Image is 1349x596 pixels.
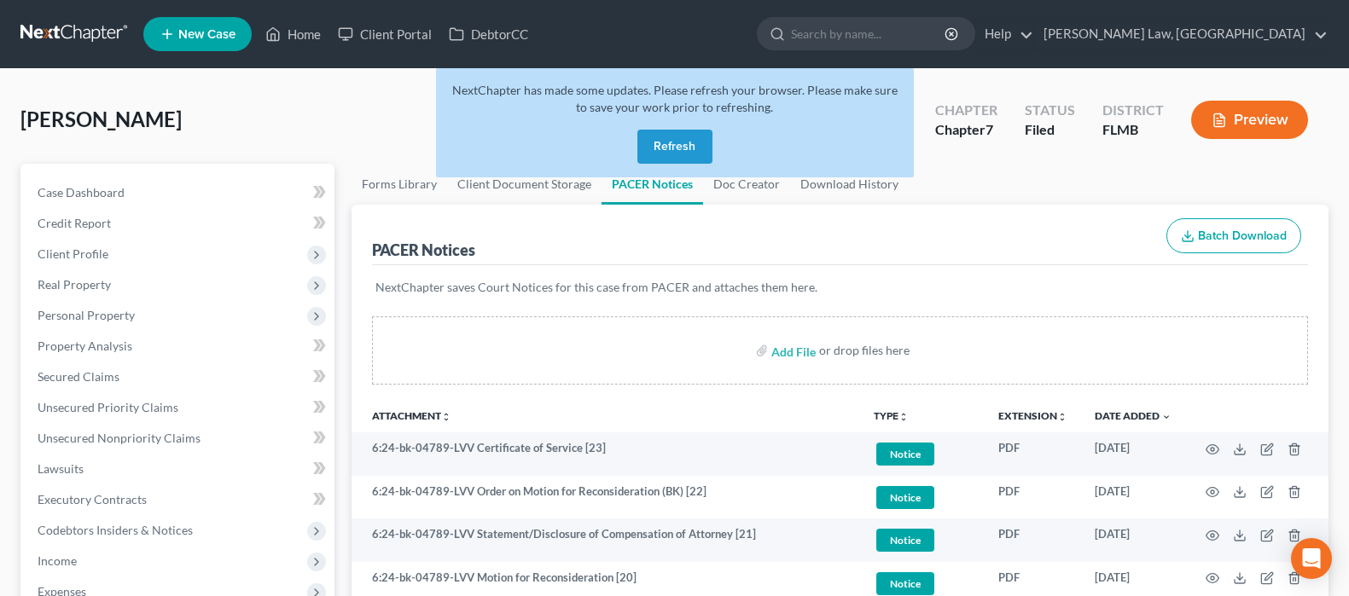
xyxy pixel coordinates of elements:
a: Credit Report [24,208,334,239]
span: Codebtors Insiders & Notices [38,523,193,537]
td: PDF [985,432,1081,476]
button: Refresh [637,130,712,164]
input: Search by name... [791,18,947,49]
a: Secured Claims [24,362,334,392]
a: Case Dashboard [24,177,334,208]
i: unfold_more [441,412,451,422]
span: Real Property [38,277,111,292]
td: PDF [985,518,1081,562]
a: Unsecured Priority Claims [24,392,334,423]
span: Personal Property [38,308,135,322]
span: Income [38,553,77,568]
a: [PERSON_NAME] Law, [GEOGRAPHIC_DATA] [1035,19,1328,49]
span: Notice [876,572,934,595]
span: New Case [178,28,235,41]
button: Preview [1191,101,1308,139]
i: expand_more [1161,412,1172,422]
td: 6:24-bk-04789-LVV Statement/Disclosure of Compensation of Attorney [21] [352,518,860,562]
span: Lawsuits [38,461,84,476]
a: Executory Contracts [24,484,334,515]
span: Property Analysis [38,339,132,353]
a: Lawsuits [24,454,334,484]
td: 6:24-bk-04789-LVV Order on Motion for Reconsideration (BK) [22] [352,476,860,519]
span: [PERSON_NAME] [20,107,182,131]
td: [DATE] [1081,432,1185,476]
div: District [1102,101,1164,120]
i: unfold_more [898,412,909,422]
span: Secured Claims [38,369,119,384]
p: NextChapter saves Court Notices for this case from PACER and attaches them here. [375,279,1305,296]
td: [DATE] [1081,518,1185,562]
span: Unsecured Nonpriority Claims [38,431,201,445]
button: Batch Download [1166,218,1301,254]
div: PACER Notices [372,240,475,260]
td: PDF [985,476,1081,519]
a: Help [976,19,1033,49]
span: Executory Contracts [38,492,147,506]
div: Filed [1025,120,1075,140]
a: DebtorCC [440,19,537,49]
a: Notice [874,483,971,512]
button: TYPEunfold_more [874,411,909,422]
td: 6:24-bk-04789-LVV Certificate of Service [23] [352,432,860,476]
span: Case Dashboard [38,185,125,200]
span: Notice [876,529,934,552]
a: Date Added expand_more [1095,409,1172,422]
div: Chapter [935,120,997,140]
span: Credit Report [38,216,111,230]
span: Client Profile [38,246,108,261]
span: Notice [876,443,934,466]
a: Attachmentunfold_more [372,409,451,422]
div: Status [1025,101,1075,120]
div: Open Intercom Messenger [1291,538,1332,579]
a: Extensionunfold_more [998,409,1067,422]
a: Forms Library [352,164,447,205]
div: or drop files here [819,342,910,359]
a: Unsecured Nonpriority Claims [24,423,334,454]
td: [DATE] [1081,476,1185,519]
div: Chapter [935,101,997,120]
span: 7 [986,121,993,137]
a: Home [257,19,329,49]
div: FLMB [1102,120,1164,140]
span: Notice [876,486,934,509]
a: Notice [874,526,971,554]
span: NextChapter has made some updates. Please refresh your browser. Please make sure to save your wor... [452,83,898,114]
a: Property Analysis [24,331,334,362]
span: Unsecured Priority Claims [38,400,178,414]
a: Client Portal [329,19,440,49]
i: unfold_more [1057,412,1067,422]
span: Batch Download [1198,229,1287,243]
a: Notice [874,440,971,468]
